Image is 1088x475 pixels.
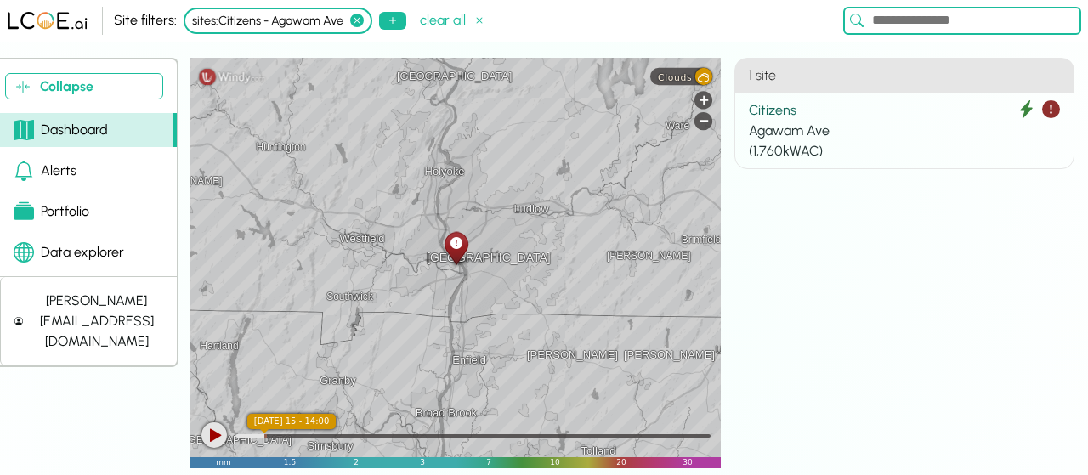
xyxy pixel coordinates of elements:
span: Clouds [658,71,692,82]
div: Alerts [14,161,76,181]
h4: 1 site [735,59,1074,93]
div: ( 1,760 kWAC) [749,141,1060,161]
div: sites: Citizens - Agawam Ave [184,8,372,33]
div: [DATE] 15 - 14:00 [247,414,337,429]
div: local time [247,414,337,429]
div: Site filters: [114,10,177,31]
button: Citizens Agawam Ave (1,760kWAC) [742,93,1067,168]
button: Collapse [5,73,163,99]
div: Citizens [749,100,1060,121]
div: Zoom in [694,91,712,109]
div: Agawam Ave [441,229,471,267]
div: Zoom out [694,112,712,130]
img: LCOE.ai [7,11,88,31]
div: Portfolio [14,201,89,222]
button: clear all [413,8,493,33]
div: Data explorer [14,242,124,263]
div: Agawam Ave [749,121,1060,141]
div: Dashboard [14,120,108,140]
div: [PERSON_NAME][EMAIL_ADDRESS][DOMAIN_NAME] [30,291,163,352]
